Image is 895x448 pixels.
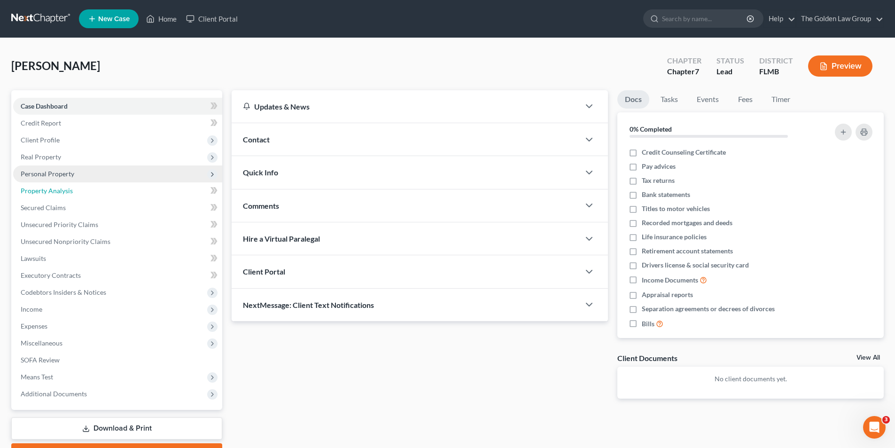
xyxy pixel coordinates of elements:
[642,260,749,270] span: Drivers license & social security card
[642,246,733,256] span: Retirement account statements
[243,135,270,144] span: Contact
[21,373,53,381] span: Means Test
[21,271,81,279] span: Executory Contracts
[13,233,222,250] a: Unsecured Nonpriority Claims
[808,55,872,77] button: Preview
[642,290,693,299] span: Appraisal reports
[689,90,726,109] a: Events
[11,417,222,440] a: Download & Print
[21,136,60,144] span: Client Profile
[716,66,744,77] div: Lead
[181,10,242,27] a: Client Portal
[642,319,654,329] span: Bills
[21,153,61,161] span: Real Property
[642,304,775,314] span: Separation agreements or decrees of divorces
[667,66,701,77] div: Chapter
[21,339,62,347] span: Miscellaneous
[21,102,68,110] span: Case Dashboard
[642,148,726,157] span: Credit Counseling Certificate
[796,10,883,27] a: The Golden Law Group
[13,182,222,199] a: Property Analysis
[21,170,74,178] span: Personal Property
[243,267,285,276] span: Client Portal
[764,10,795,27] a: Help
[642,162,676,171] span: Pay advices
[98,16,130,23] span: New Case
[13,216,222,233] a: Unsecured Priority Claims
[642,218,732,228] span: Recorded mortgages and deeds
[13,267,222,284] a: Executory Contracts
[13,199,222,216] a: Secured Claims
[662,10,748,27] input: Search by name...
[243,168,278,177] span: Quick Info
[13,352,222,369] a: SOFA Review
[759,66,793,77] div: FLMB
[21,237,110,245] span: Unsecured Nonpriority Claims
[21,356,60,364] span: SOFA Review
[11,59,100,72] span: [PERSON_NAME]
[716,55,744,66] div: Status
[13,98,222,115] a: Case Dashboard
[856,354,880,361] a: View All
[642,190,690,199] span: Bank statements
[695,67,699,76] span: 7
[759,55,793,66] div: District
[617,90,649,109] a: Docs
[243,102,568,111] div: Updates & News
[243,201,279,210] span: Comments
[13,250,222,267] a: Lawsuits
[642,176,675,185] span: Tax returns
[642,232,707,242] span: Life insurance policies
[141,10,181,27] a: Home
[21,119,61,127] span: Credit Report
[882,416,890,424] span: 3
[13,115,222,132] a: Credit Report
[642,204,710,213] span: Titles to motor vehicles
[667,55,701,66] div: Chapter
[21,390,87,398] span: Additional Documents
[642,275,698,285] span: Income Documents
[863,416,886,439] iframe: Intercom live chat
[21,305,42,313] span: Income
[21,220,98,228] span: Unsecured Priority Claims
[243,234,320,243] span: Hire a Virtual Paralegal
[21,288,106,296] span: Codebtors Insiders & Notices
[764,90,798,109] a: Timer
[243,300,374,309] span: NextMessage: Client Text Notifications
[21,187,73,195] span: Property Analysis
[730,90,760,109] a: Fees
[625,374,876,384] p: No client documents yet.
[617,353,677,363] div: Client Documents
[630,125,672,133] strong: 0% Completed
[653,90,685,109] a: Tasks
[21,254,46,262] span: Lawsuits
[21,204,66,212] span: Secured Claims
[21,322,47,330] span: Expenses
